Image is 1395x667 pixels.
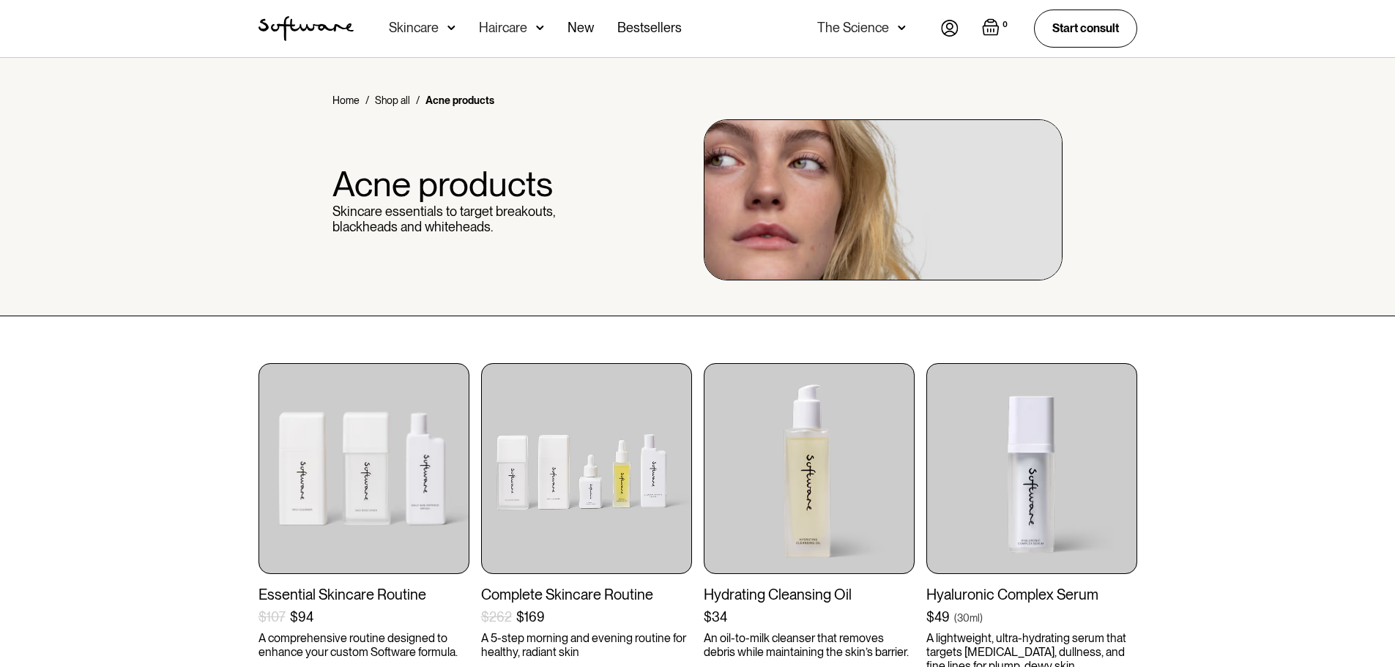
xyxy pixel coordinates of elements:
div: Acne products [425,93,494,108]
a: Open cart [982,18,1011,39]
div: / [416,93,420,108]
a: home [258,16,354,41]
img: arrow down [898,21,906,35]
div: $49 [926,609,950,625]
div: 0 [1000,18,1011,31]
p: A comprehensive routine designed to enhance your custom Software formula. [258,631,469,659]
a: Home [332,93,360,108]
img: arrow down [447,21,455,35]
div: $262 [481,609,512,625]
div: $107 [258,609,286,625]
p: An oil-to-milk cleanser that removes debris while maintaining the skin’s barrier. [704,631,915,659]
div: ( [954,611,957,625]
div: Hydrating Cleansing Oil [704,586,915,603]
h1: Acne products [332,165,617,204]
div: Complete Skincare Routine [481,586,692,603]
div: $94 [290,609,313,625]
img: arrow down [536,21,544,35]
div: Haircare [479,21,527,35]
div: ) [980,611,983,625]
img: Software Logo [258,16,354,41]
div: Hyaluronic Complex Serum [926,586,1137,603]
div: 30ml [957,611,980,625]
a: Start consult [1034,10,1137,47]
p: Skincare essentials to target breakouts, blackheads and whiteheads. [332,204,617,235]
div: / [365,93,369,108]
div: Skincare [389,21,439,35]
div: Essential Skincare Routine [258,586,469,603]
div: $34 [704,609,727,625]
div: The Science [817,21,889,35]
div: $169 [516,609,545,625]
a: Shop all [375,93,410,108]
p: A 5-step morning and evening routine for healthy, radiant skin [481,631,692,659]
